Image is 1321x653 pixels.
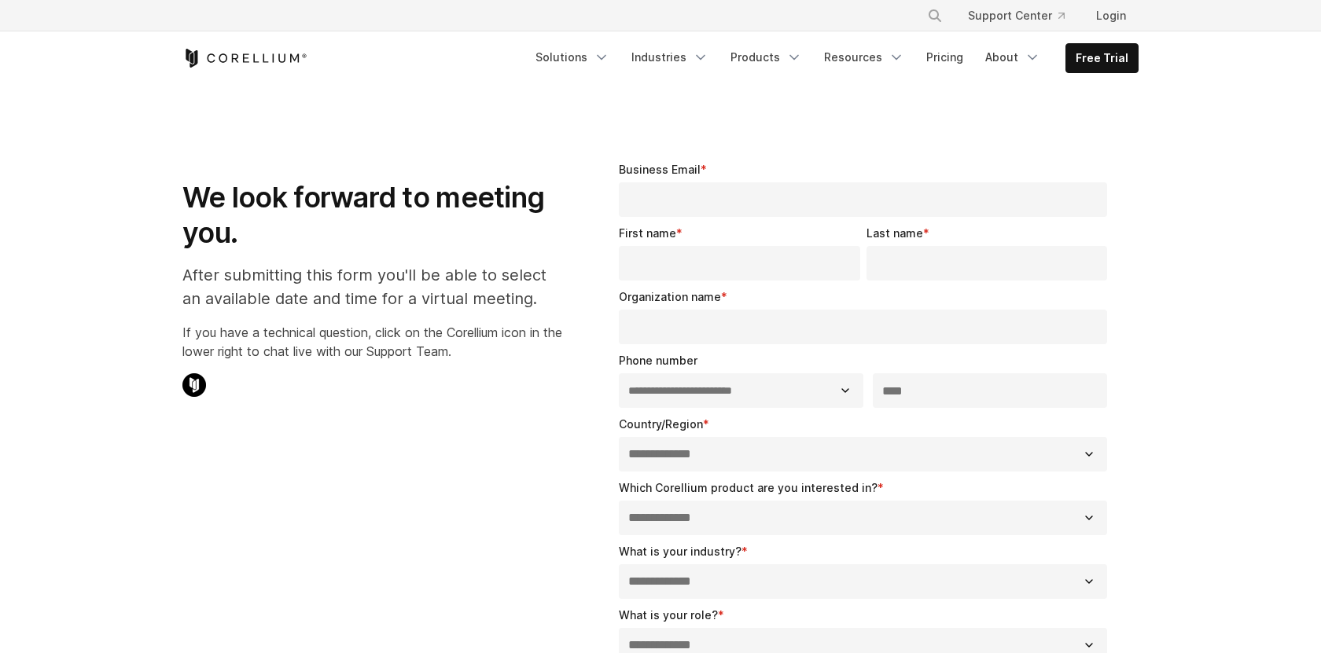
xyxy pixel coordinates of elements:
a: Support Center [955,2,1077,30]
span: Which Corellium product are you interested in? [619,481,878,494]
span: Last name [867,226,923,240]
button: Search [921,2,949,30]
a: Solutions [526,43,619,72]
span: Phone number [619,354,697,367]
span: What is your role? [619,608,718,622]
span: Business Email [619,163,701,176]
img: Corellium Chat Icon [182,373,206,397]
span: Country/Region [619,417,703,431]
a: Industries [622,43,718,72]
span: What is your industry? [619,545,741,558]
a: Products [721,43,811,72]
a: Resources [815,43,914,72]
div: Navigation Menu [908,2,1139,30]
span: Organization name [619,290,721,303]
a: Free Trial [1066,44,1138,72]
a: Login [1084,2,1139,30]
p: After submitting this form you'll be able to select an available date and time for a virtual meet... [182,263,562,310]
div: Navigation Menu [526,43,1139,73]
a: About [976,43,1050,72]
h1: We look forward to meeting you. [182,180,562,251]
a: Pricing [917,43,973,72]
a: Corellium Home [182,49,307,68]
span: First name [619,226,676,240]
p: If you have a technical question, click on the Corellium icon in the lower right to chat live wit... [182,323,562,361]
